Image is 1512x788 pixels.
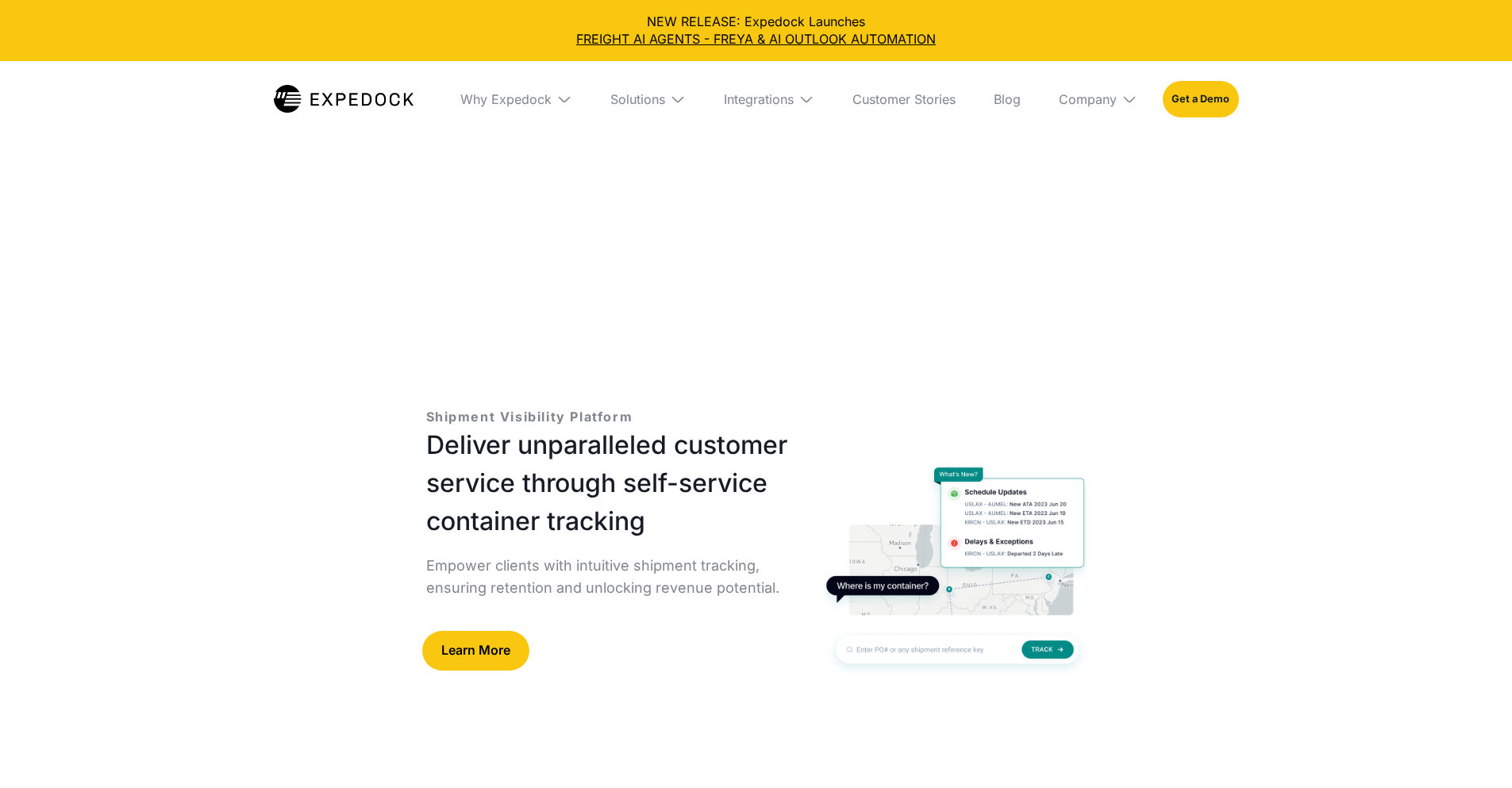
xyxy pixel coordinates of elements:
a: Customer Stories [840,61,968,137]
div: NEW RELEASE: Expedock Launches [13,13,1499,48]
a: FREIGHT AI AGENTS - FREYA & AI OUTLOOK AUTOMATION [13,30,1499,48]
div: Solutions [598,61,698,137]
div: Why Expedock [460,91,552,107]
a: Learn More [422,631,529,671]
div: Why Expedock [448,61,585,137]
div: Integrations [711,61,827,137]
a: Get a Demo [1163,81,1238,117]
p: Empower clients with intuitive shipment tracking, ensuring retention and unlocking revenue potent... [426,555,798,599]
p: Shipment Visibility Platform [426,407,633,426]
h1: Deliver unparalleled customer service through self-service container tracking [426,426,798,540]
div: Integrations [724,91,794,107]
div: Company [1059,91,1117,107]
div: Company [1046,61,1150,137]
div: Solutions [610,91,665,107]
a: Blog [981,61,1033,137]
